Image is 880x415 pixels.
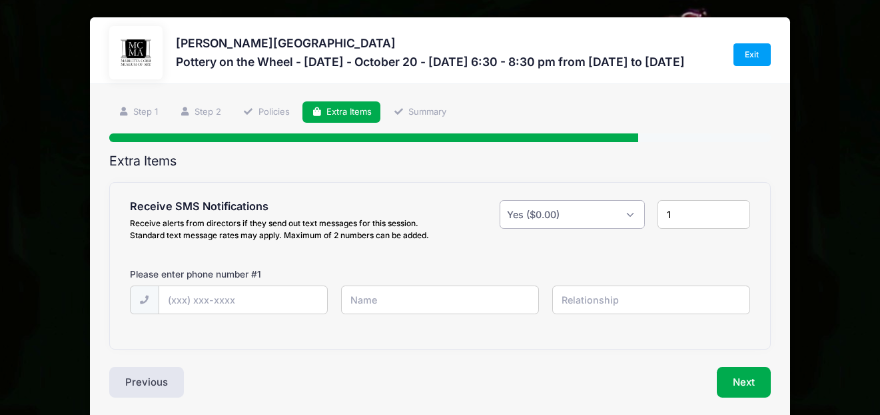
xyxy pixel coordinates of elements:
[341,286,540,314] input: Name
[658,200,750,229] input: Quantity
[257,269,261,280] span: 1
[552,286,751,314] input: Relationship
[234,101,298,123] a: Policies
[733,43,771,66] a: Exit
[176,55,685,69] h3: Pottery on the Wheel - [DATE] - October 20 - [DATE] 6:30 - 8:30 pm from [DATE] to [DATE]
[717,367,771,398] button: Next
[109,153,770,169] h2: Extra Items
[176,36,685,50] h3: [PERSON_NAME][GEOGRAPHIC_DATA]
[159,286,328,314] input: (xxx) xxx-xxxx
[109,101,167,123] a: Step 1
[130,200,434,214] h4: Receive SMS Notifications
[384,101,455,123] a: Summary
[109,367,184,398] button: Previous
[130,268,261,281] label: Please enter phone number #
[302,101,380,123] a: Extra Items
[171,101,230,123] a: Step 2
[130,218,434,242] div: Receive alerts from directors if they send out text messages for this session. Standard text mess...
